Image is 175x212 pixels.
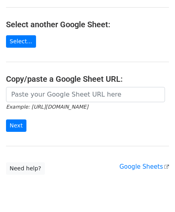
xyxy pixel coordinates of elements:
[6,35,36,48] a: Select...
[6,104,88,110] small: Example: [URL][DOMAIN_NAME]
[119,163,169,170] a: Google Sheets
[6,20,169,29] h4: Select another Google Sheet:
[6,87,165,102] input: Paste your Google Sheet URL here
[6,119,26,132] input: Next
[6,74,169,84] h4: Copy/paste a Google Sheet URL:
[135,174,175,212] iframe: Chat Widget
[6,162,45,175] a: Need help?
